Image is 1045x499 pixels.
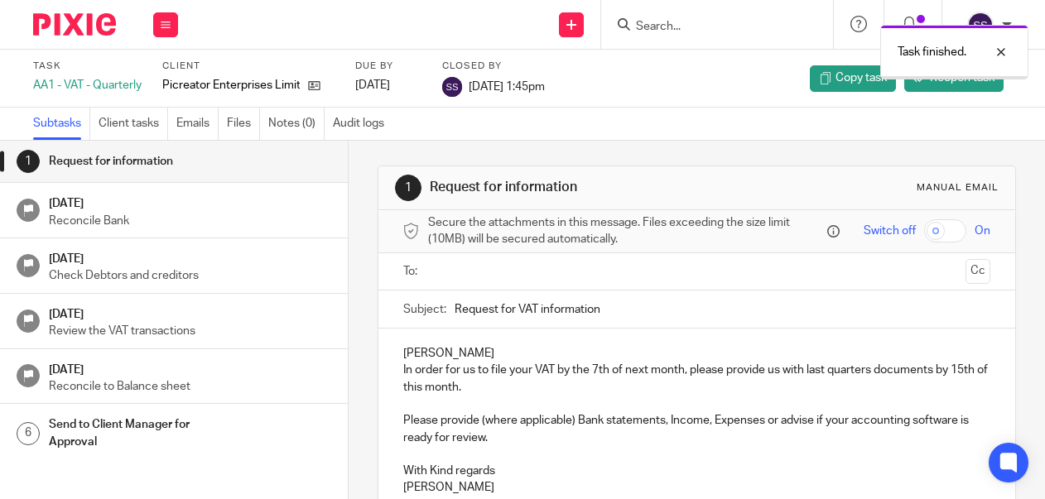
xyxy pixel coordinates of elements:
p: Check Debtors and creditors [49,267,331,284]
label: To: [403,263,421,280]
div: Manual email [917,181,999,194]
img: Pixie [33,13,116,36]
button: Cc [966,259,990,284]
span: Secure the attachments in this message. Files exceeding the size limit (10MB) will be secured aut... [428,214,823,248]
h1: Send to Client Manager for Approval [49,412,237,454]
p: Task finished. [898,44,966,60]
a: Files [227,108,260,140]
span: [DATE] 1:45pm [469,81,545,93]
div: 1 [17,150,40,173]
p: Picreator Enterprises Limited [162,77,300,94]
h1: [DATE] [49,247,331,267]
a: Notes (0) [268,108,325,140]
a: Client tasks [99,108,168,140]
h1: [DATE] [49,191,331,212]
div: AA1 - VAT - Quarterly [33,77,142,94]
p: [PERSON_NAME] [403,345,990,362]
label: Client [162,60,335,73]
img: svg%3E [442,77,462,97]
div: 1 [395,175,421,201]
p: Reconcile Bank [49,213,331,229]
label: Task [33,60,142,73]
a: Subtasks [33,108,90,140]
h1: Request for information [430,179,732,196]
p: With Kind regards [403,463,990,479]
h1: [DATE] [49,302,331,323]
div: 6 [17,422,40,445]
h1: Request for information [49,149,237,174]
div: [DATE] [355,77,421,94]
img: svg%3E [967,12,994,38]
a: Emails [176,108,219,140]
p: [PERSON_NAME] [403,479,990,496]
label: Subject: [403,301,446,318]
label: Due by [355,60,421,73]
span: On [975,223,990,239]
span: Switch off [864,223,916,239]
label: Closed by [442,60,545,73]
h1: [DATE] [49,357,331,378]
p: Review the VAT transactions [49,323,331,339]
a: Audit logs [333,108,392,140]
p: In order for us to file your VAT by the 7th of next month, please provide us with last quarters d... [403,362,990,396]
p: Please provide (where applicable) Bank statements, Income, Expenses or advise if your accounting ... [403,412,990,446]
p: Reconcile to Balance sheet [49,378,331,395]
